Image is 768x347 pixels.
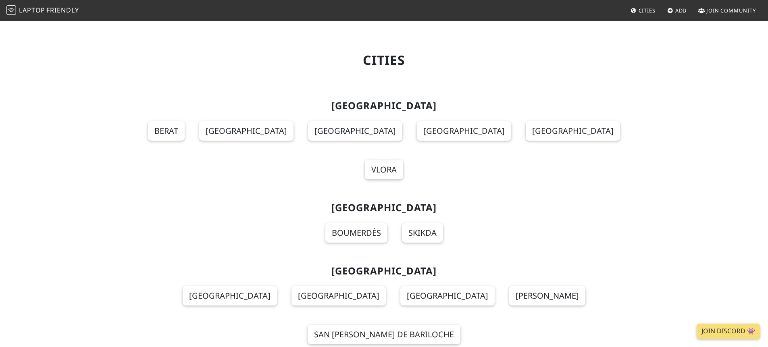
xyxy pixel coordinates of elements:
[199,121,293,141] a: [GEOGRAPHIC_DATA]
[675,7,687,14] span: Add
[325,223,387,243] a: Boumerdès
[697,324,760,339] a: Join Discord 👾
[123,52,645,68] h1: Cities
[123,265,645,277] h2: [GEOGRAPHIC_DATA]
[291,286,386,305] a: [GEOGRAPHIC_DATA]
[706,7,756,14] span: Join Community
[400,286,495,305] a: [GEOGRAPHIC_DATA]
[6,4,79,18] a: LaptopFriendly LaptopFriendly
[123,202,645,214] h2: [GEOGRAPHIC_DATA]
[627,3,659,18] a: Cities
[308,121,402,141] a: [GEOGRAPHIC_DATA]
[308,325,460,344] a: San [PERSON_NAME] de Bariloche
[695,3,759,18] a: Join Community
[402,223,443,243] a: Skikda
[183,286,277,305] a: [GEOGRAPHIC_DATA]
[417,121,511,141] a: [GEOGRAPHIC_DATA]
[509,286,585,305] a: [PERSON_NAME]
[664,3,690,18] a: Add
[123,100,645,112] h2: [GEOGRAPHIC_DATA]
[46,6,79,15] span: Friendly
[365,160,403,179] a: Vlora
[526,121,620,141] a: [GEOGRAPHIC_DATA]
[148,121,185,141] a: Berat
[639,7,656,14] span: Cities
[6,5,16,15] img: LaptopFriendly
[19,6,45,15] span: Laptop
